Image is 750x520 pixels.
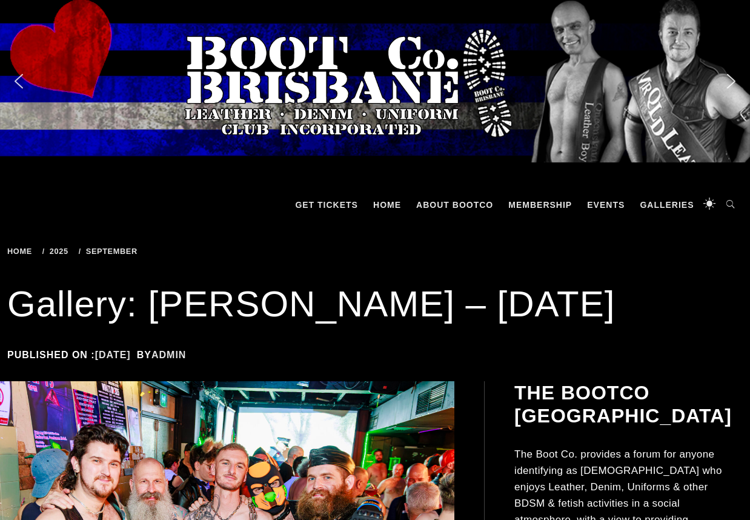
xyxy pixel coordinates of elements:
a: September [79,247,142,256]
img: previous arrow [9,72,28,91]
img: next arrow [722,72,741,91]
span: by [137,350,193,360]
a: GET TICKETS [289,187,364,223]
a: [DATE] [95,350,131,360]
h1: Gallery: [PERSON_NAME] – [DATE] [7,280,743,328]
a: admin [151,350,186,360]
a: Events [581,187,631,223]
a: Galleries [634,187,700,223]
div: Breadcrumbs [7,247,311,256]
a: 2025 [42,247,73,256]
h2: The BootCo [GEOGRAPHIC_DATA] [514,381,741,428]
a: Home [367,187,407,223]
a: About BootCo [410,187,499,223]
a: Membership [502,187,578,223]
span: Published on : [7,350,137,360]
a: Home [7,247,36,256]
